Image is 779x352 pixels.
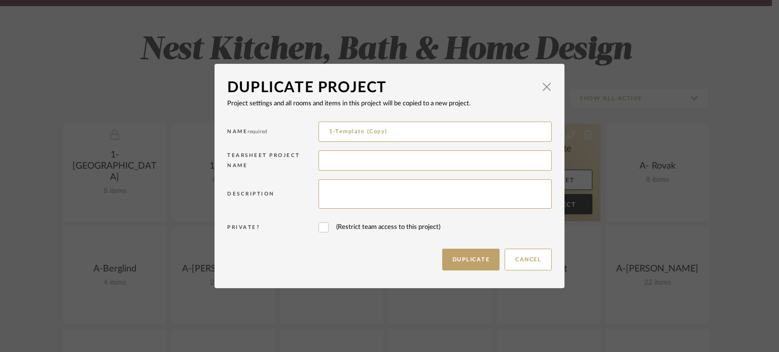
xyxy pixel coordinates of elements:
[505,249,552,270] button: Cancel
[247,129,267,134] span: required
[227,100,471,107] span: Project settings and all rooms and items in this project will be copied to a new project.
[227,127,318,140] div: Name
[227,150,318,174] div: Tearsheet Project Name
[537,76,557,97] button: Close
[442,249,500,270] button: Duplicate
[227,222,318,236] div: Private?
[227,76,537,99] div: Duplicate Project
[336,222,440,232] span: (Restrict team access to this project)
[227,189,318,203] div: Description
